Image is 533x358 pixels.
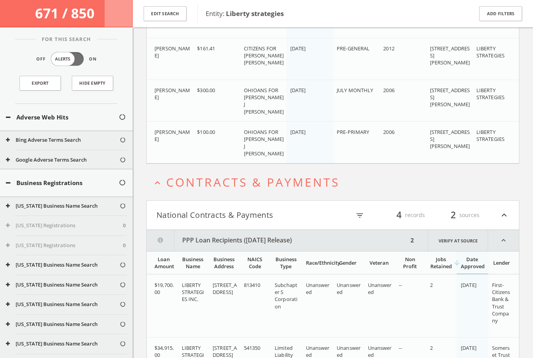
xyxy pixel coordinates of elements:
[6,202,119,210] button: [US_STATE] Business Name Search
[6,222,123,230] button: [US_STATE] Registrations
[6,301,119,308] button: [US_STATE] Business Name Search
[368,259,391,266] div: Veteran
[244,128,284,157] span: OHIOANS FOR [PERSON_NAME] J [PERSON_NAME]
[155,256,173,270] div: Loan Amount
[6,281,119,289] button: [US_STATE] Business Name Search
[155,281,174,296] span: $19,700.00
[337,45,370,52] span: PRE-GENERAL
[430,344,433,351] span: 2
[35,4,98,22] span: 671 / 850
[492,281,510,324] span: First-Citizens Bank & Trust Company
[152,178,163,188] i: expand_less
[430,128,470,150] span: [STREET_ADDRESS][PERSON_NAME]
[383,45,394,52] span: 2012
[155,87,190,101] span: [PERSON_NAME]
[337,128,369,135] span: PRE-PRIMARY
[156,208,333,222] button: National Contracts & Payments
[476,45,505,59] span: LIBERTY STRATEGIES
[123,222,126,230] span: 0
[244,256,266,270] div: NAICS Code
[476,87,505,101] span: LIBERTY STRATEGIES
[244,281,261,289] span: 813410
[20,76,61,91] a: Export
[430,87,470,108] span: [STREET_ADDRESS][PERSON_NAME]
[166,174,339,190] span: Contracts & Payments
[461,281,476,289] span: [DATE]
[6,156,119,164] button: Google Adverse Terms Search
[244,344,261,351] span: 541350
[408,230,416,251] div: 2
[6,113,119,122] button: Adverse Web Hits
[428,230,488,251] a: Verify at source
[275,281,297,310] span: Subchapter S Corporation
[355,211,364,220] i: filter_list
[383,87,394,94] span: 2006
[337,259,359,266] div: Gender
[492,259,512,266] div: Lender
[6,321,119,328] button: [US_STATE] Business Name Search
[461,256,483,270] div: Date Approved
[197,45,215,52] span: $161.41
[182,281,204,303] span: LIBERTY STRATEGIES INC.
[36,36,97,43] span: For This Search
[290,45,306,52] span: [DATE]
[6,136,119,144] button: Bing Adverse Terms Search
[155,45,190,59] span: [PERSON_NAME]
[213,256,235,270] div: Business Address
[306,259,329,266] div: Race/Ethnicity
[244,87,284,115] span: OHIOANS FOR [PERSON_NAME] J [PERSON_NAME]
[337,87,373,94] span: JULY MONTHLY
[430,45,470,66] span: [STREET_ADDRESS][PERSON_NAME]
[182,256,204,270] div: Business Name
[6,242,123,249] button: [US_STATE] Registrations
[479,6,522,21] button: Add Filters
[290,128,306,135] span: [DATE]
[399,344,402,351] span: --
[378,208,425,222] div: records
[197,128,215,135] span: $100.00
[499,208,509,222] i: expand_less
[244,45,284,66] span: CITIZENS FOR [PERSON_NAME] [PERSON_NAME]
[430,256,453,270] div: Jobs Retained
[453,259,461,267] i: arrow_downward
[488,230,519,251] i: expand_less
[433,208,480,222] div: sources
[337,281,361,296] span: Unanswered
[6,178,119,187] button: Business Registrations
[123,242,126,249] span: 0
[393,208,405,222] span: 4
[6,261,119,269] button: [US_STATE] Business Name Search
[6,340,119,348] button: [US_STATE] Business Name Search
[461,344,476,351] span: [DATE]
[306,281,330,296] span: Unanswered
[197,87,215,94] span: $300.00
[226,9,284,18] b: Liberty strategies
[430,281,433,289] span: 2
[290,87,306,94] span: [DATE]
[383,128,394,135] span: 2006
[399,256,421,270] div: Non Profit
[399,281,402,289] span: --
[36,56,46,62] span: Off
[368,281,392,296] span: Unanswered
[275,256,297,270] div: Business Type
[152,176,519,189] button: expand_lessContracts & Payments
[213,281,237,296] span: [STREET_ADDRESS]
[206,9,284,18] span: Entity:
[144,6,187,21] button: Edit Search
[447,208,459,222] span: 2
[155,128,190,142] span: [PERSON_NAME]
[72,76,113,91] button: Hide Empty
[147,230,408,251] button: PPP Loan Recipients ([DATE] Release)
[476,128,505,142] span: LIBERTY STRATEGIES
[89,56,97,62] span: On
